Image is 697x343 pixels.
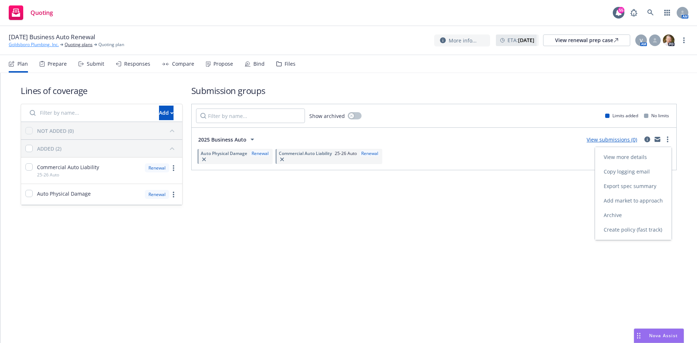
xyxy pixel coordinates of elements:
button: ADDED (2) [37,143,178,154]
button: Add [159,106,174,120]
a: Quoting plans [65,41,93,48]
div: Prepare [48,61,67,67]
div: Responses [124,61,150,67]
a: Goldsboro Plumbing, Inc. [9,41,59,48]
span: Quoting [30,10,53,16]
div: Drag to move [634,329,643,343]
div: No limits [644,113,669,119]
span: Auto Physical Damage [201,150,247,156]
span: View more details [595,154,656,160]
span: 25-26 Auto [335,150,357,156]
img: photo [663,34,674,46]
a: Quoting [6,3,56,23]
div: Renewal [145,163,169,172]
div: Compare [172,61,194,67]
div: View renewal prep case [555,35,618,46]
a: Report a Bug [627,5,641,20]
span: 25-26 Auto [37,172,59,178]
a: more [169,164,178,172]
span: Export spec summary [595,183,665,189]
span: More info... [449,37,477,44]
button: More info... [434,34,490,46]
div: Renewal [250,150,270,156]
span: Show archived [309,112,345,120]
span: Auto Physical Damage [37,190,91,197]
div: NOT ADDED (0) [37,127,74,135]
div: 55 [618,7,624,13]
span: Commercial Auto Liability [37,163,99,171]
div: Submit [87,61,104,67]
span: Quoting plan [98,41,124,48]
button: Nova Assist [634,328,684,343]
span: Archive [595,212,631,219]
a: View submissions (0) [587,136,637,143]
h1: Submission groups [191,85,677,97]
span: Nova Assist [649,332,678,339]
span: Commercial Auto Liability [279,150,332,156]
div: Renewal [360,150,380,156]
h1: Lines of coverage [21,85,183,97]
a: Switch app [660,5,674,20]
span: Create policy (fast track) [595,226,671,233]
span: Copy logging email [595,168,659,175]
input: Filter by name... [25,106,155,120]
a: mail [653,135,662,144]
div: Renewal [145,190,169,199]
span: V [640,37,643,44]
div: Files [285,61,295,67]
div: Propose [213,61,233,67]
span: Add market to approach [595,197,672,204]
a: Search [643,5,658,20]
button: 2025 Business Auto [196,132,259,147]
a: more [663,135,672,144]
div: Bind [253,61,265,67]
span: 2025 Business Auto [198,136,246,143]
span: [DATE] Business Auto Renewal [9,33,95,41]
input: Filter by name... [196,109,305,123]
a: more [169,190,178,199]
a: View renewal prep case [543,34,630,46]
button: NOT ADDED (0) [37,125,178,136]
a: more [680,36,688,45]
a: circleInformation [643,135,652,144]
div: Plan [17,61,28,67]
strong: [DATE] [518,37,534,44]
div: Limits added [605,113,638,119]
div: ADDED (2) [37,145,61,152]
span: ETA : [508,36,534,44]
